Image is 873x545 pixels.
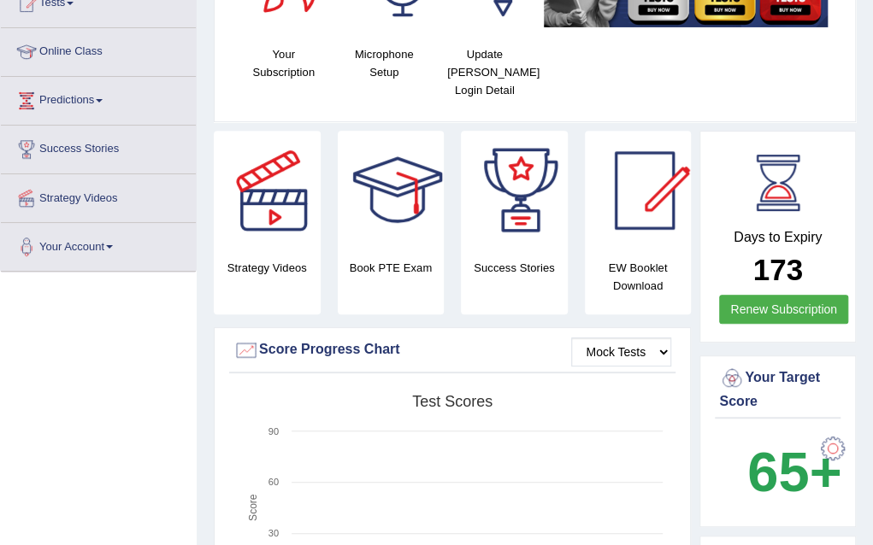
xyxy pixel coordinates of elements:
div: Score Progress Chart [233,337,671,363]
a: Online Class [1,28,196,71]
text: 90 [268,426,279,437]
a: Strategy Videos [1,174,196,217]
div: Your Target Score [719,366,836,412]
a: Renew Subscription [719,295,848,324]
h4: Microphone Setup [343,45,427,81]
h4: Success Stories [461,259,568,277]
h4: Days to Expiry [719,230,836,245]
h4: Your Subscription [242,45,326,81]
a: Your Account [1,223,196,266]
text: 60 [268,477,279,487]
tspan: Test scores [412,393,493,410]
text: 30 [268,528,279,538]
b: 173 [752,253,802,286]
tspan: Score [246,494,258,521]
a: Success Stories [1,126,196,168]
h4: Strategy Videos [214,259,321,277]
a: Predictions [1,77,196,120]
h4: Book PTE Exam [338,259,445,277]
b: 65+ [747,441,841,503]
h4: EW Booklet Download [585,259,692,295]
h4: Update [PERSON_NAME] Login Detail [443,45,527,99]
